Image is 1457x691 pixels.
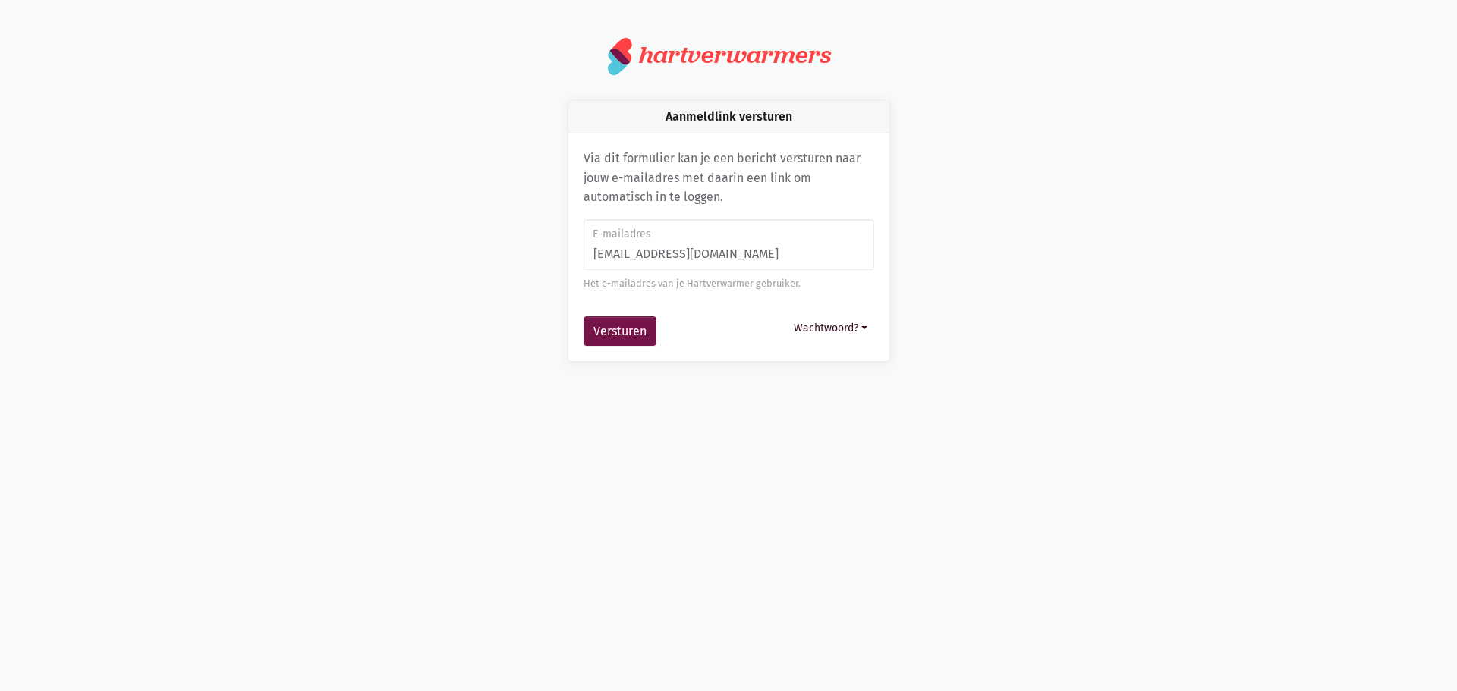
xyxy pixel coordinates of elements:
img: logo.svg [608,36,633,76]
label: E-mailadres [593,226,864,243]
button: Versturen [584,316,656,347]
form: Aanmeldlink versturen [584,219,874,347]
div: hartverwarmers [639,41,831,69]
div: Aanmeldlink versturen [568,101,889,133]
div: Het e-mailadres van je Hartverwarmer gebruiker. [584,276,874,291]
p: Via dit formulier kan je een bericht versturen naar jouw e-mailadres met daarin een link om autom... [584,149,874,207]
button: Wachtwoord? [787,316,874,340]
a: hartverwarmers [608,36,849,76]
